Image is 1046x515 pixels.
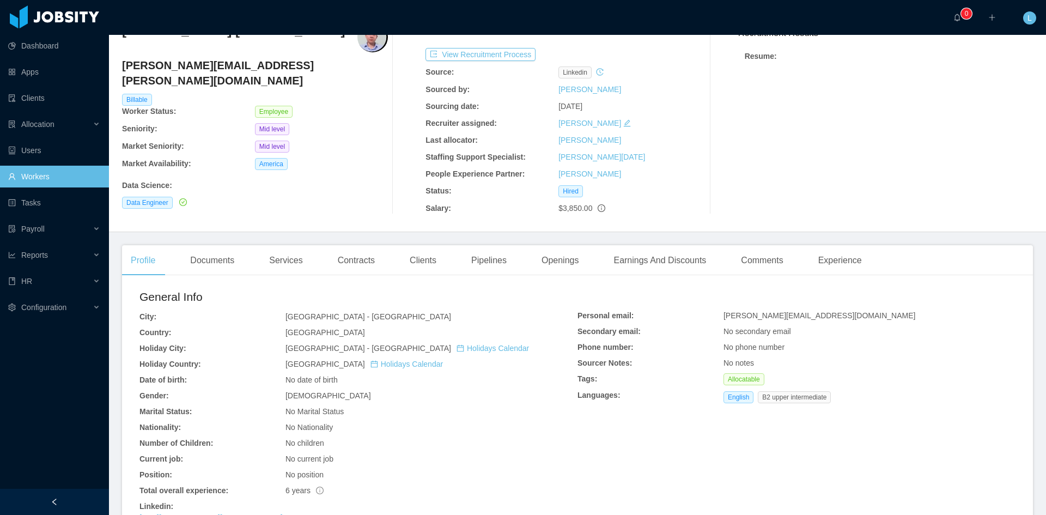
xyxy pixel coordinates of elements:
[139,344,186,353] b: Holiday City:
[577,343,634,352] b: Phone number:
[533,245,588,276] div: Openings
[558,169,621,178] a: [PERSON_NAME]
[122,181,172,190] b: Data Science :
[139,360,201,368] b: Holiday Country:
[285,486,324,495] span: 6 years
[598,204,605,212] span: info-circle
[285,360,443,368] span: [GEOGRAPHIC_DATA]
[285,375,338,384] span: No date of birth
[577,391,621,399] b: Languages:
[285,391,371,400] span: [DEMOGRAPHIC_DATA]
[21,225,45,233] span: Payroll
[401,245,445,276] div: Clients
[8,87,100,109] a: icon: auditClients
[8,225,16,233] i: icon: file-protect
[810,245,871,276] div: Experience
[8,166,100,187] a: icon: userWorkers
[723,359,754,367] span: No notes
[285,328,365,337] span: [GEOGRAPHIC_DATA]
[8,35,100,57] a: icon: pie-chartDashboard
[21,277,32,286] span: HR
[425,102,479,111] b: Sourcing date:
[605,245,715,276] div: Earnings And Discounts
[122,107,176,116] b: Worker Status:
[139,288,577,306] h2: General Info
[285,312,451,321] span: [GEOGRAPHIC_DATA] - [GEOGRAPHIC_DATA]
[370,360,443,368] a: icon: calendarHolidays Calendar
[425,85,470,94] b: Sourced by:
[8,120,16,128] i: icon: solution
[139,439,213,447] b: Number of Children:
[745,52,777,60] strong: Resume :
[122,58,388,88] h4: [PERSON_NAME][EMAIL_ADDRESS][PERSON_NAME][DOMAIN_NAME]
[285,344,529,353] span: [GEOGRAPHIC_DATA] - [GEOGRAPHIC_DATA]
[723,311,915,320] span: [PERSON_NAME][EMAIL_ADDRESS][DOMAIN_NAME]
[139,312,156,321] b: City:
[558,204,592,213] span: $3,850.00
[255,141,289,153] span: Mid level
[577,327,641,336] b: Secondary email:
[1027,11,1032,25] span: L
[732,245,792,276] div: Comments
[8,192,100,214] a: icon: profileTasks
[425,169,525,178] b: People Experience Partner:
[425,50,536,59] a: icon: exportView Recruitment Process
[285,439,324,447] span: No children
[370,360,378,368] i: icon: calendar
[139,391,169,400] b: Gender:
[723,327,791,336] span: No secondary email
[558,66,592,78] span: linkedin
[558,102,582,111] span: [DATE]
[122,159,191,168] b: Market Availability:
[122,94,152,106] span: Billable
[8,251,16,259] i: icon: line-chart
[758,391,831,403] span: B2 upper intermediate
[723,343,784,352] span: No phone number
[139,423,181,432] b: Nationality:
[255,106,293,118] span: Employee
[260,245,311,276] div: Services
[425,153,526,161] b: Staffing Support Specialist:
[255,158,288,170] span: America
[139,407,192,416] b: Marital Status:
[558,136,621,144] a: [PERSON_NAME]
[139,470,172,479] b: Position:
[122,197,173,209] span: Data Engineer
[577,311,634,320] b: Personal email:
[425,119,497,128] b: Recruiter assigned:
[357,22,388,52] img: d1f14e3a-e964-48d5-b215-8fc5898f9c2a_679b90fdeb96a-400w.png
[457,344,529,353] a: icon: calendarHolidays Calendar
[723,373,764,385] span: Allocatable
[122,124,157,133] b: Seniority:
[139,328,171,337] b: Country:
[961,8,972,19] sup: 0
[122,245,164,276] div: Profile
[316,487,324,494] span: info-circle
[463,245,515,276] div: Pipelines
[181,245,243,276] div: Documents
[8,304,16,311] i: icon: setting
[425,68,454,76] b: Source:
[596,68,604,76] i: icon: history
[8,140,100,161] a: icon: robotUsers
[723,391,753,403] span: English
[8,277,16,285] i: icon: book
[457,344,464,352] i: icon: calendar
[988,14,996,21] i: icon: plus
[577,374,597,383] b: Tags:
[285,423,333,432] span: No Nationality
[285,407,344,416] span: No Marital Status
[558,85,621,94] a: [PERSON_NAME]
[179,198,187,206] i: icon: check-circle
[285,470,324,479] span: No position
[139,455,183,463] b: Current job:
[285,455,333,463] span: No current job
[21,303,66,312] span: Configuration
[425,136,478,144] b: Last allocator:
[139,375,187,384] b: Date of birth:
[177,198,187,207] a: icon: check-circle
[558,153,645,161] a: [PERSON_NAME][DATE]
[139,502,173,511] b: Linkedin:
[21,251,48,259] span: Reports
[139,486,228,495] b: Total overall experience:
